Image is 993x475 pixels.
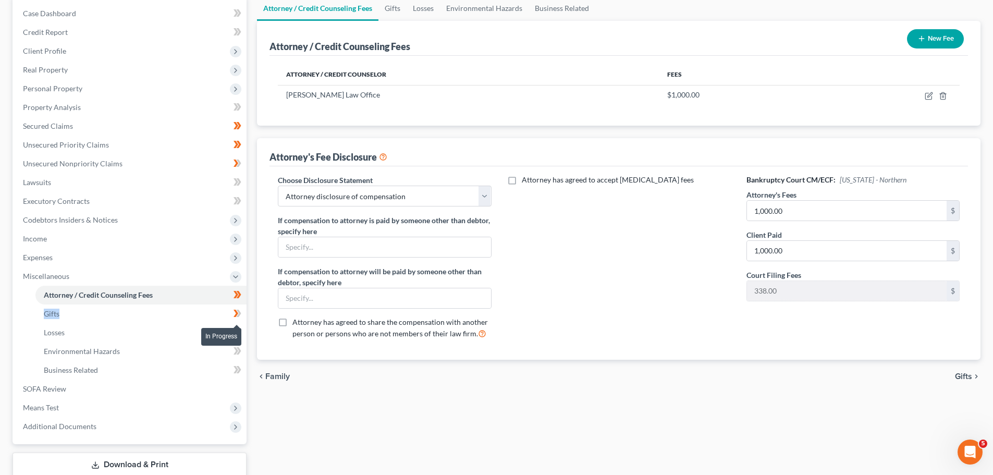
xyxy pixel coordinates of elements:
[15,117,247,136] a: Secured Claims
[23,65,68,74] span: Real Property
[23,46,66,55] span: Client Profile
[746,189,796,200] label: Attorney's Fees
[201,328,241,345] div: In Progress
[265,372,290,381] span: Family
[23,178,51,187] span: Lawsuits
[286,70,386,78] span: Attorney / Credit Counselor
[747,281,947,301] input: 0.00
[958,440,983,465] iframe: Intercom live chat
[15,4,247,23] a: Case Dashboard
[292,318,488,338] span: Attorney has agreed to share the compensation with another person or persons who are not members ...
[23,121,73,130] span: Secured Claims
[257,372,290,381] button: chevron_left Family
[955,372,980,381] button: Gifts chevron_right
[15,380,247,398] a: SOFA Review
[979,440,987,448] span: 5
[947,241,959,261] div: $
[35,305,247,323] a: Gifts
[23,384,66,393] span: SOFA Review
[23,103,81,112] span: Property Analysis
[44,366,98,374] span: Business Related
[15,23,247,42] a: Credit Report
[747,241,947,261] input: 0.00
[840,175,906,184] span: [US_STATE] - Northern
[44,347,120,356] span: Environmental Hazards
[15,98,247,117] a: Property Analysis
[23,215,118,224] span: Codebtors Insiders & Notices
[23,422,96,431] span: Additional Documents
[23,234,47,243] span: Income
[972,372,980,381] i: chevron_right
[23,272,69,281] span: Miscellaneous
[44,309,59,318] span: Gifts
[35,323,247,342] a: Losses
[35,342,247,361] a: Environmental Hazards
[746,270,801,281] label: Court Filing Fees
[35,286,247,305] a: Attorney / Credit Counseling Fees
[15,192,247,211] a: Executory Contracts
[269,40,410,53] div: Attorney / Credit Counseling Fees
[23,197,90,205] span: Executory Contracts
[746,175,960,185] h6: Bankruptcy Court CM/ECF:
[269,151,387,163] div: Attorney's Fee Disclosure
[286,90,380,99] span: [PERSON_NAME] Law Office
[23,9,76,18] span: Case Dashboard
[23,403,59,412] span: Means Test
[257,372,265,381] i: chevron_left
[44,290,153,299] span: Attorney / Credit Counseling Fees
[667,70,682,78] span: Fees
[522,175,694,184] span: Attorney has agreed to accept [MEDICAL_DATA] fees
[23,140,109,149] span: Unsecured Priority Claims
[15,136,247,154] a: Unsecured Priority Claims
[947,201,959,221] div: $
[955,372,972,381] span: Gifts
[35,361,247,380] a: Business Related
[278,237,491,257] input: Specify...
[278,288,491,308] input: Specify...
[23,159,122,168] span: Unsecured Nonpriority Claims
[947,281,959,301] div: $
[23,28,68,36] span: Credit Report
[746,229,782,240] label: Client Paid
[15,154,247,173] a: Unsecured Nonpriority Claims
[23,253,53,262] span: Expenses
[23,84,82,93] span: Personal Property
[278,266,491,288] label: If compensation to attorney will be paid by someone other than debtor, specify here
[15,173,247,192] a: Lawsuits
[667,90,700,99] span: $1,000.00
[278,215,491,237] label: If compensation to attorney is paid by someone other than debtor, specify here
[747,201,947,221] input: 0.00
[278,175,373,186] label: Choose Disclosure Statement
[907,29,964,48] button: New Fee
[44,328,65,337] span: Losses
